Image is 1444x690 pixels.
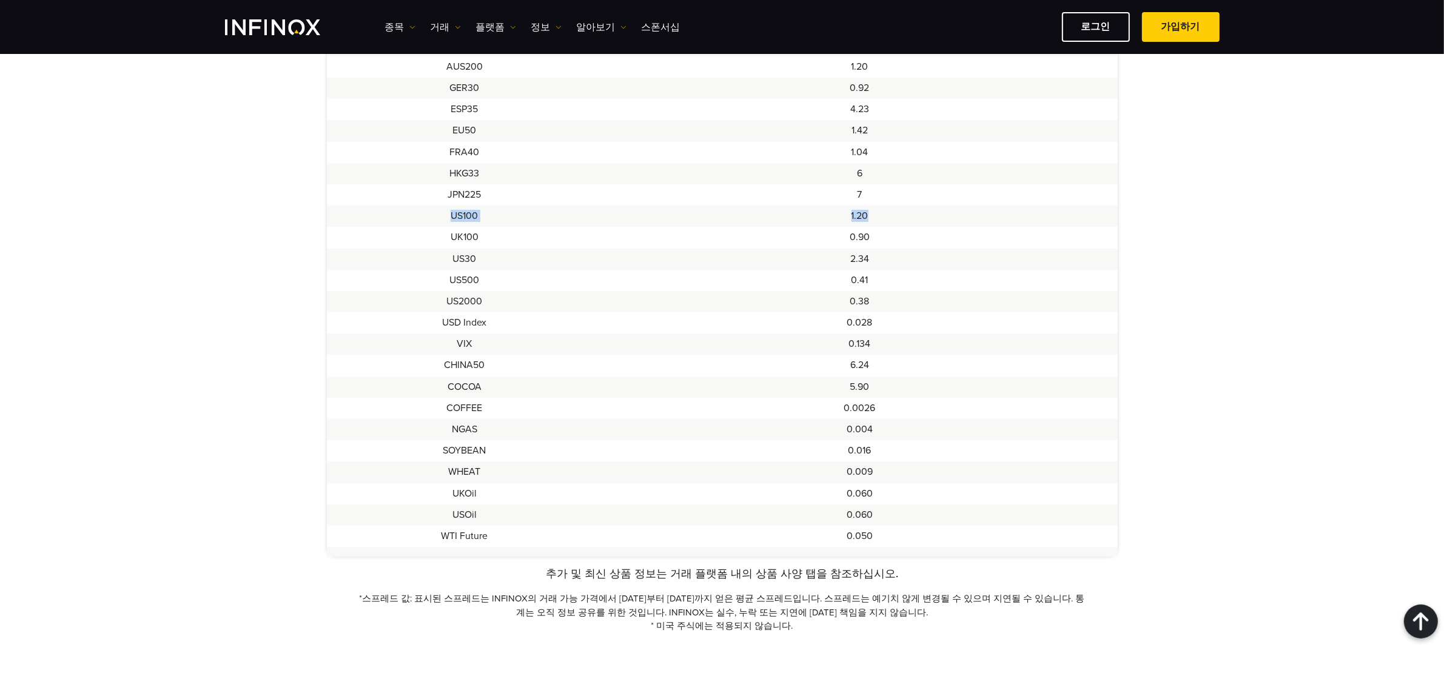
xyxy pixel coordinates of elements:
[602,142,1118,163] td: 1.04
[327,184,602,206] td: JPN225
[602,461,1118,483] td: 0.009
[602,227,1118,248] td: 0.90
[1142,12,1220,42] a: 가입하기
[327,504,602,526] td: USOil
[327,398,602,419] td: COFFEE
[327,78,602,99] td: GER30
[385,20,415,35] a: 종목
[356,566,1089,582] p: 추가 및 최신 상품 정보는 거래 플랫폼 내의 상품 사양 탭을 참조하십시오.
[327,419,602,440] td: NGAS
[327,270,602,291] td: US500
[356,619,1089,633] p: * 미국 주식에는 적용되지 않습니다.
[327,526,602,547] td: WTI Future
[602,291,1118,312] td: 0.38
[602,333,1118,355] td: 0.134
[327,249,602,270] td: US30
[602,56,1118,78] td: 1.20
[602,249,1118,270] td: 2.34
[602,504,1118,526] td: 0.060
[356,592,1089,619] p: *스프레드 값: 표시된 스프레드는 INFINOX의 거래 가능 가격에서 [DATE]부터 [DATE]까지 얻은 평균 스프레드입니다. 스프레드는 예기치 않게 변경될 수 있으며 지연...
[476,20,516,35] a: 플랫폼
[327,312,602,333] td: USD Index
[327,99,602,120] td: ESP35
[225,19,349,35] a: INFINOX Logo
[327,291,602,312] td: US2000
[602,78,1118,99] td: 0.92
[602,355,1118,376] td: 6.24
[1062,12,1130,42] a: 로그인
[327,440,602,461] td: SOYBEAN
[602,270,1118,291] td: 0.41
[602,312,1118,333] td: 0.028
[642,20,680,35] a: 스폰서십
[602,377,1118,398] td: 5.90
[602,440,1118,461] td: 0.016
[602,526,1118,547] td: 0.050
[577,20,626,35] a: 알아보기
[327,56,602,78] td: AUS200
[327,227,602,248] td: UK100
[327,142,602,163] td: FRA40
[602,483,1118,504] td: 0.060
[602,99,1118,120] td: 4.23
[327,483,602,504] td: UKOil
[327,206,602,227] td: US100
[602,398,1118,419] td: 0.0026
[602,184,1118,206] td: 7
[327,120,602,141] td: EU50
[327,377,602,398] td: COCOA
[327,461,602,483] td: WHEAT
[602,163,1118,184] td: 6
[327,355,602,376] td: CHINA50
[531,20,562,35] a: 정보
[602,120,1118,141] td: 1.42
[327,333,602,355] td: VIX
[602,419,1118,440] td: 0.004
[327,163,602,184] td: HKG33
[602,206,1118,227] td: 1.20
[431,20,461,35] a: 거래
